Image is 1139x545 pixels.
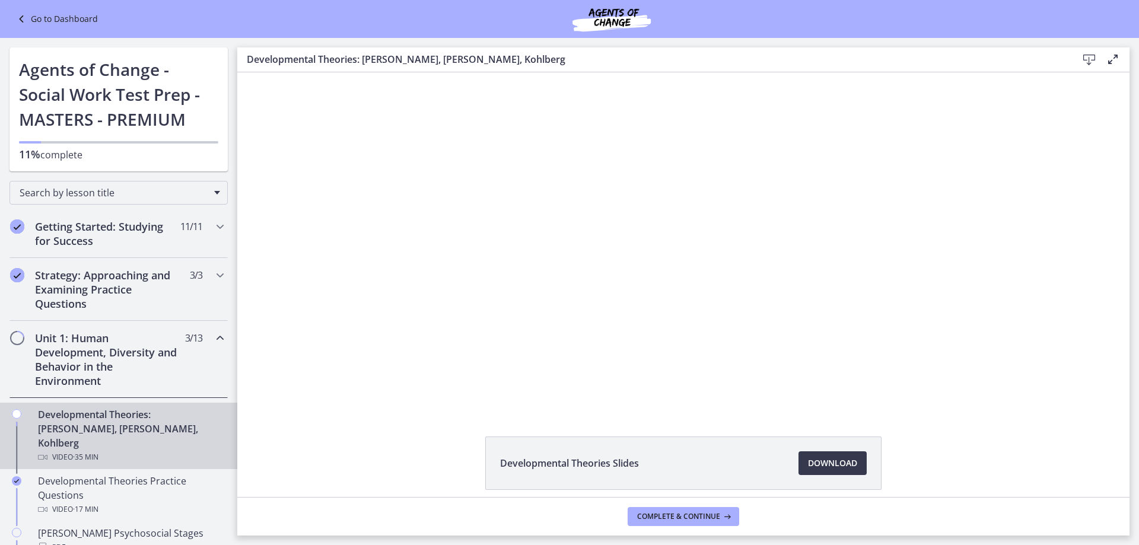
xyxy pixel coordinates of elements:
iframe: Video Lesson [237,72,1130,409]
div: Search by lesson title [9,181,228,205]
div: Developmental Theories Practice Questions [38,474,223,517]
i: Completed [10,219,24,234]
span: Complete & continue [637,512,720,521]
button: Complete & continue [628,507,739,526]
a: Download [798,451,867,475]
span: · 35 min [73,450,98,464]
span: Download [808,456,857,470]
span: 3 / 3 [190,268,202,282]
div: Video [38,450,223,464]
i: Completed [12,476,21,486]
h2: Strategy: Approaching and Examining Practice Questions [35,268,180,311]
h1: Agents of Change - Social Work Test Prep - MASTERS - PREMIUM [19,57,218,132]
span: 3 / 13 [185,331,202,345]
h2: Unit 1: Human Development, Diversity and Behavior in the Environment [35,331,180,388]
div: Developmental Theories: [PERSON_NAME], [PERSON_NAME], Kohlberg [38,407,223,464]
h2: Getting Started: Studying for Success [35,219,180,248]
i: Completed [10,268,24,282]
span: Search by lesson title [20,186,208,199]
span: Developmental Theories Slides [500,456,639,470]
div: Video [38,502,223,517]
img: Agents of Change [540,5,683,33]
h3: Developmental Theories: [PERSON_NAME], [PERSON_NAME], Kohlberg [247,52,1058,66]
a: Go to Dashboard [14,12,98,26]
span: 11 / 11 [180,219,202,234]
span: 11% [19,147,40,161]
p: complete [19,147,218,162]
span: · 17 min [73,502,98,517]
